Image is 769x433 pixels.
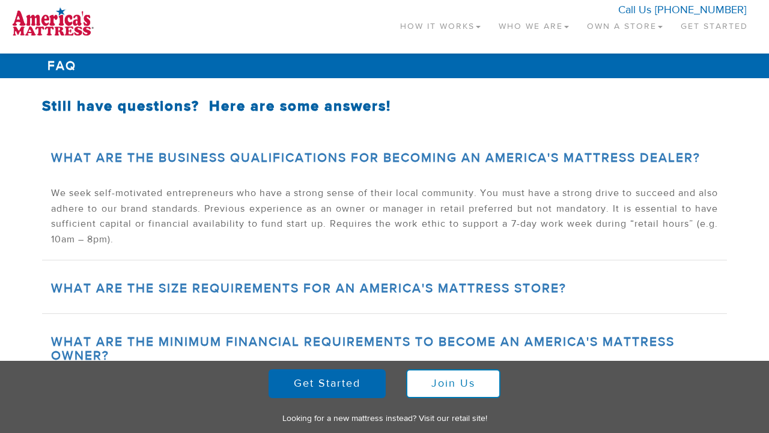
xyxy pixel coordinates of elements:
a: What are the business qualifications for becoming an America's Mattress Dealer? [51,150,701,166]
p: We seek self-motivated entrepreneurs who have a strong sense of their local community. You must h... [51,186,718,247]
a: What are the minimum financial requirements to become an America's Mattress Owner? [51,334,675,364]
a: Who We Are [490,6,578,41]
a: Get Started [269,369,386,398]
span: Call Us [618,3,651,17]
img: logo [12,6,94,36]
a: Own a Store [578,6,672,41]
a: Join Us [406,369,500,398]
a: Looking for a new mattress instead? Visit our retail site! [282,413,487,424]
a: Get Started [672,6,757,41]
a: What are the size requirements for an America's Mattress store? [51,280,567,296]
h1: FAQ [42,54,727,78]
a: How It Works [391,6,490,41]
a: [PHONE_NUMBER] [655,3,746,17]
p: Still have questions? Here are some answers! [42,96,727,117]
